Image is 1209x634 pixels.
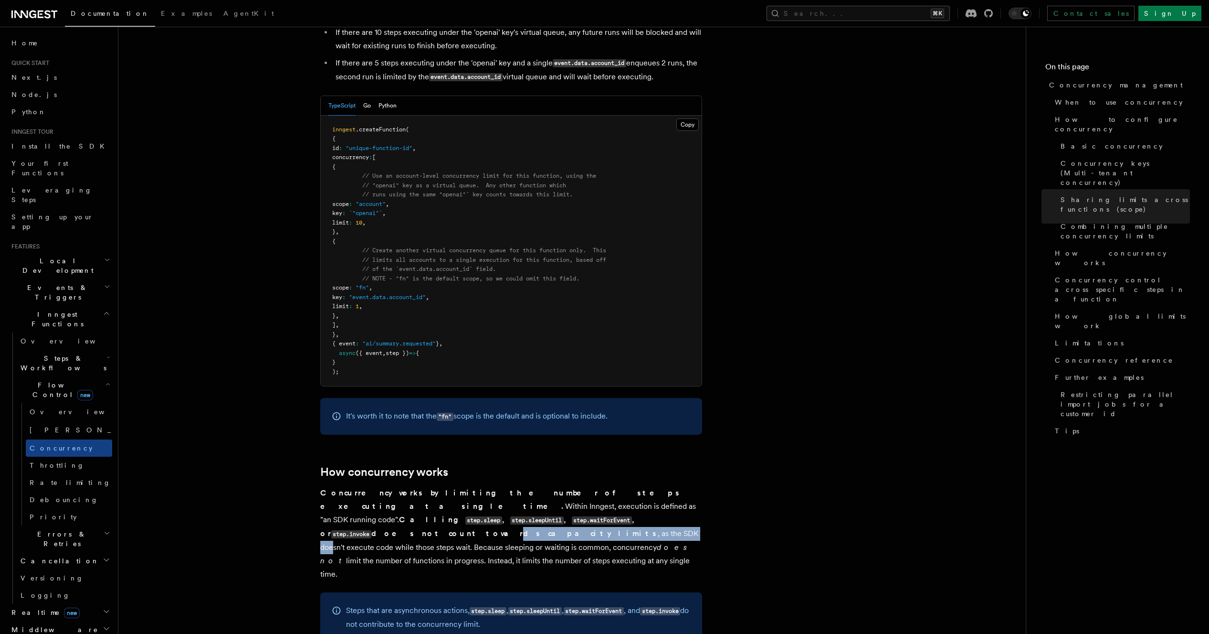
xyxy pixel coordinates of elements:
[8,608,80,617] span: Realtime
[320,486,702,581] p: Within Inngest, execution is defined as "an SDK running code". , as the SDK doesn't execute code ...
[346,604,691,631] p: Steps that are asynchronous actions, , , , and do not contribute to the concurrency limit.
[369,284,372,291] span: ,
[21,337,119,345] span: Overview
[332,312,336,319] span: }
[8,279,112,306] button: Events & Triggers
[362,266,496,272] span: // of the `event.data.account_id` field.
[17,556,99,566] span: Cancellation
[640,607,680,615] code: step.invoke
[30,444,93,452] span: Concurrency
[339,145,342,151] span: :
[11,108,46,116] span: Python
[26,491,112,508] a: Debouncing
[8,333,112,604] div: Inngest Functions
[564,607,624,615] code: step.waitForEvent
[8,252,112,279] button: Local Development
[1057,155,1190,191] a: Concurrency keys (Multi-tenant concurrency)
[386,201,389,207] span: ,
[11,160,68,177] span: Your first Functions
[362,182,566,189] span: // "openai" key as a virtual queue. Any other function which
[21,591,70,599] span: Logging
[8,155,112,182] a: Your first Functions
[362,172,596,179] span: // Use an account-level concurrency limit for this function, using the
[30,462,84,469] span: Throttling
[572,516,632,525] code: step.waitForEvent
[409,350,416,356] span: =>
[356,201,386,207] span: "account"
[1061,390,1190,419] span: Restricting parallel import jobs for a customer id
[8,283,104,302] span: Events & Triggers
[8,59,49,67] span: Quick start
[356,340,359,347] span: :
[218,3,280,26] a: AgentKit
[1051,271,1190,308] a: Concurrency control across specific steps in a function
[406,126,409,133] span: (
[332,154,369,161] span: concurrency
[356,219,362,226] span: 10
[30,408,128,416] span: Overview
[1057,138,1190,155] a: Basic concurrency
[426,294,429,301] span: ,
[362,219,366,226] span: ,
[17,350,112,376] button: Steps & Workflows
[17,333,112,350] a: Overview
[223,10,274,17] span: AgentKit
[386,350,409,356] span: step })
[17,552,112,570] button: Cancellation
[30,426,169,434] span: [PERSON_NAME]
[1055,373,1144,382] span: Further examples
[1009,8,1031,19] button: Toggle dark mode
[470,607,506,615] code: step.sleep
[332,163,336,170] span: {
[331,530,371,538] code: step.invoke
[1057,386,1190,422] a: Restricting parallel import jobs for a customer id
[429,73,503,81] code: event.data.account_id
[30,479,111,486] span: Rate limiting
[17,529,104,548] span: Errors & Retries
[26,403,112,420] a: Overview
[510,516,564,525] code: step.sleepUntil
[362,340,436,347] span: "ai/summary.requested"
[8,138,112,155] a: Install the SDK
[342,210,346,216] span: :
[346,145,412,151] span: "unique-function-id"
[931,9,944,18] kbd: ⌘K
[1051,334,1190,352] a: Limitations
[332,219,349,226] span: limit
[439,340,442,347] span: ,
[332,210,342,216] span: key
[369,154,372,161] span: :
[1061,195,1190,214] span: Sharing limits across functions (scope)
[11,74,57,81] span: Next.js
[382,210,386,216] span: ,
[11,213,94,230] span: Setting up your app
[1055,97,1183,107] span: When to use concurrency
[1055,115,1190,134] span: How to configure concurrency
[1051,369,1190,386] a: Further examples
[1055,355,1173,365] span: Concurrency reference
[332,238,336,245] span: {
[342,294,346,301] span: :
[1057,191,1190,218] a: Sharing limits across functions (scope)
[1051,245,1190,271] a: How concurrency works
[1045,61,1190,76] h4: On this page
[346,409,608,423] p: It's worth it to note that the scope is the default and is optional to include.
[155,3,218,26] a: Examples
[1047,6,1135,21] a: Contact sales
[1051,94,1190,111] a: When to use concurrency
[8,208,112,235] a: Setting up your app
[17,570,112,587] a: Versioning
[1055,275,1190,304] span: Concurrency control across specific steps in a function
[320,465,448,479] a: How concurrency works
[332,126,356,133] span: inngest
[1051,422,1190,440] a: Tips
[332,340,356,347] span: { event
[362,191,573,198] span: // runs using the same "openai"` key counts towards this limit.
[65,3,155,27] a: Documentation
[362,275,579,282] span: // NOTE - "fn" is the default scope, so we could omit this field.
[412,145,416,151] span: ,
[332,303,349,310] span: limit
[26,474,112,491] a: Rate limiting
[465,516,502,525] code: step.sleep
[767,6,950,21] button: Search...⌘K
